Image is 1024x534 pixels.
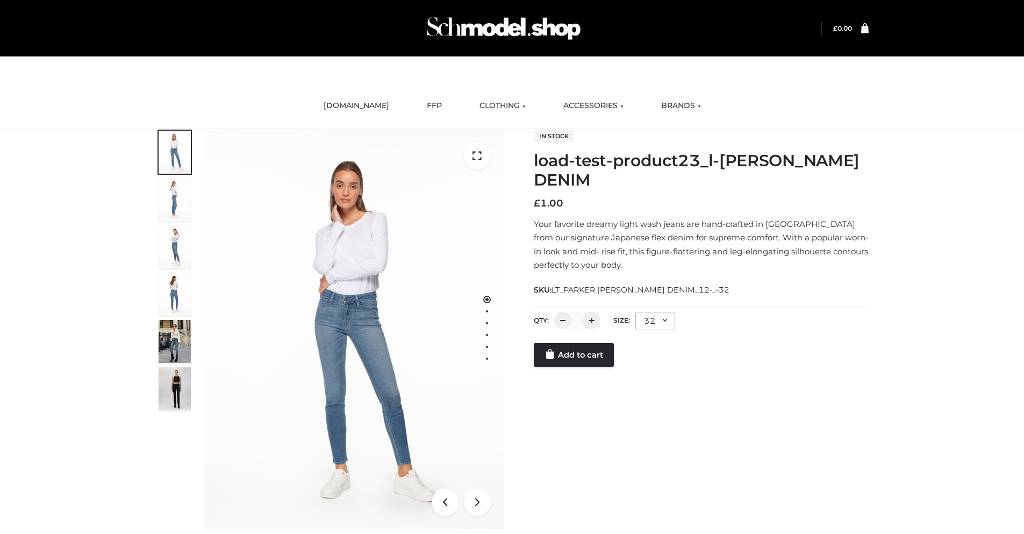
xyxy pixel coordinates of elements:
[159,367,191,410] img: 49df5f96394c49d8b5cbdcda3511328a.HD-1080p-2.5Mbps-49301101_thumbnail.jpg
[635,312,675,330] div: 32
[534,197,540,209] span: £
[159,273,191,316] img: 2001KLX-Ava-skinny-cove-2-scaled_32c0e67e-5e94-449c-a916-4c02a8c03427.jpg
[534,283,731,296] span: SKU:
[471,94,534,118] a: CLOTHING
[159,225,191,268] img: 2001KLX-Ava-skinny-cove-3-scaled_eb6bf915-b6b9-448f-8c6c-8cabb27fd4b2.jpg
[534,151,869,190] h1: load-test-product23_l-[PERSON_NAME] DENIM
[159,131,191,174] img: 2001KLX-Ava-skinny-cove-1-scaled_9b141654-9513-48e5-b76c-3dc7db129200.jpg
[316,94,397,118] a: [DOMAIN_NAME]
[552,285,729,295] span: LT_PARKER [PERSON_NAME] DENIM_12-_-32
[159,178,191,221] img: 2001KLX-Ava-skinny-cove-4-scaled_4636a833-082b-4702-abec-fd5bf279c4fc.jpg
[653,94,709,118] a: BRANDS
[204,129,504,529] img: 2001KLX-Ava-skinny-cove-1-scaled_9b141654-9513-48e5-b76c-3dc7db129200
[419,94,450,118] a: FFP
[159,320,191,363] img: Bowery-Skinny_Cove-1.jpg
[423,7,584,49] img: Schmodel Admin 964
[613,316,630,324] label: Size:
[534,130,574,143] span: In stock
[833,24,837,32] span: £
[833,24,852,32] bdi: 0.00
[534,217,869,272] p: Your favorite dreamy light wash jeans are hand-crafted in [GEOGRAPHIC_DATA] from our signature Ja...
[534,316,549,324] label: QTY:
[534,343,614,367] a: Add to cart
[833,24,852,32] a: £0.00
[534,197,563,209] bdi: 1.00
[555,94,632,118] a: ACCESSORIES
